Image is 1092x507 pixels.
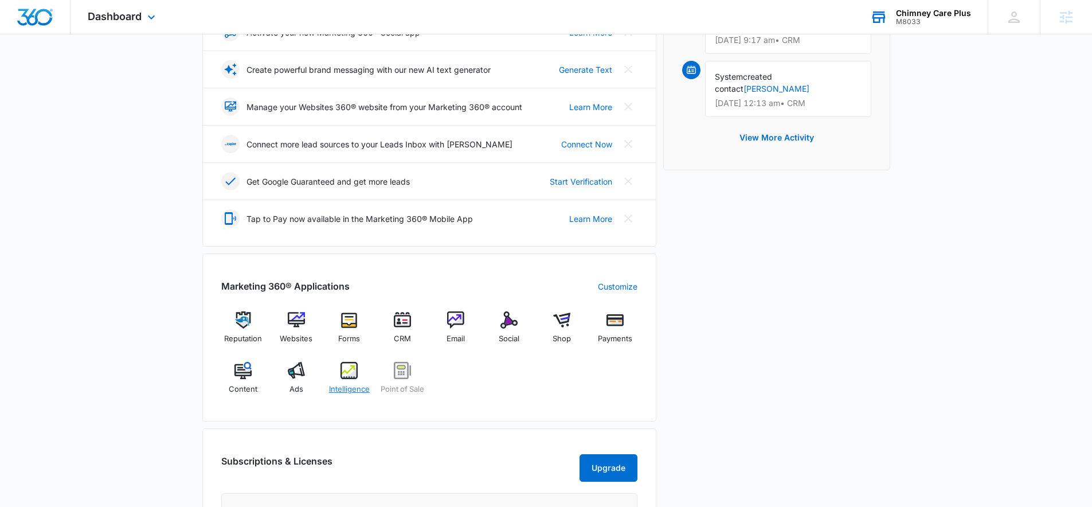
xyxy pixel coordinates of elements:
[327,362,371,403] a: Intelligence
[338,333,360,345] span: Forms
[394,333,411,345] span: CRM
[540,311,584,353] a: Shop
[619,172,637,190] button: Close
[499,333,519,345] span: Social
[619,135,637,153] button: Close
[619,60,637,79] button: Close
[280,333,312,345] span: Websites
[327,311,371,353] a: Forms
[221,362,265,403] a: Content
[381,384,424,395] span: Point of Sale
[715,99,862,107] p: [DATE] 12:13 am • CRM
[274,362,318,403] a: Ads
[559,64,612,76] a: Generate Text
[896,18,971,26] div: account id
[246,175,410,188] p: Get Google Guaranteed and get more leads
[289,384,303,395] span: Ads
[88,10,142,22] span: Dashboard
[593,311,637,353] a: Payments
[246,213,473,225] p: Tap to Pay now available in the Marketing 360® Mobile App
[580,454,637,482] button: Upgrade
[743,84,809,93] a: [PERSON_NAME]
[619,97,637,116] button: Close
[447,333,465,345] span: Email
[598,280,637,292] a: Customize
[728,124,825,151] button: View More Activity
[246,101,522,113] p: Manage your Websites 360® website from your Marketing 360® account
[715,36,862,44] p: [DATE] 9:17 am • CRM
[715,72,772,93] span: created contact
[221,454,332,477] h2: Subscriptions & Licenses
[381,311,425,353] a: CRM
[274,311,318,353] a: Websites
[569,213,612,225] a: Learn More
[569,101,612,113] a: Learn More
[224,333,262,345] span: Reputation
[381,362,425,403] a: Point of Sale
[553,333,571,345] span: Shop
[598,333,632,345] span: Payments
[221,279,350,293] h2: Marketing 360® Applications
[434,311,478,353] a: Email
[561,138,612,150] a: Connect Now
[619,209,637,228] button: Close
[550,175,612,188] a: Start Verification
[715,72,743,81] span: System
[329,384,370,395] span: Intelligence
[487,311,531,353] a: Social
[221,311,265,353] a: Reputation
[246,138,512,150] p: Connect more lead sources to your Leads Inbox with [PERSON_NAME]
[246,64,491,76] p: Create powerful brand messaging with our new AI text generator
[896,9,971,18] div: account name
[229,384,257,395] span: Content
